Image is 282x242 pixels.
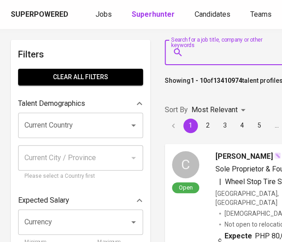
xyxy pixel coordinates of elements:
button: Open [127,119,140,132]
p: Sort By [165,104,188,115]
div: C [172,151,199,178]
p: Most Relevant [191,104,238,115]
span: Candidates [195,10,230,19]
button: Go to page 5 [252,119,267,133]
button: Open [127,216,140,228]
button: page 1 [183,119,198,133]
span: Open [175,184,196,191]
button: Go to page 3 [218,119,232,133]
h6: Filters [18,47,143,62]
span: Jobs [96,10,112,19]
span: [PERSON_NAME] [215,151,273,162]
b: Superhunter [132,10,175,19]
div: Talent Demographics [18,95,143,113]
span: Teams [250,10,272,19]
a: Candidates [195,9,232,20]
a: Teams [250,9,273,20]
div: Most Relevant [191,102,249,119]
div: Superpowered [11,9,68,20]
button: Go to page 4 [235,119,249,133]
a: Superhunter [132,9,177,20]
b: 1 - 10 [191,77,207,84]
a: Jobs [96,9,114,20]
div: Expected Salary [18,191,143,209]
img: magic_wand.svg [274,152,281,159]
button: Clear All filters [18,69,143,85]
p: Talent Demographics [18,98,85,109]
a: Superpowered [11,9,70,20]
p: Please select a Country first [24,172,137,181]
p: Expected Salary [18,195,69,206]
span: Clear All filters [25,71,136,83]
b: 13410974 [213,77,242,84]
span: | [219,176,221,187]
button: Go to page 2 [201,119,215,133]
